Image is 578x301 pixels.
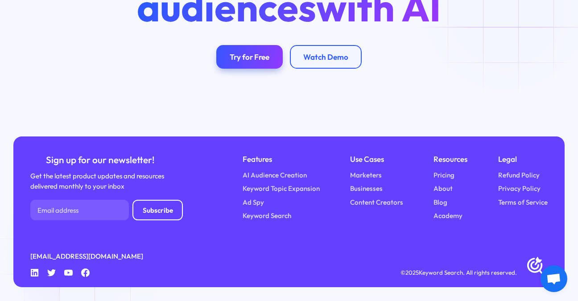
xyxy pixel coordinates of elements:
a: Privacy Policy [498,184,541,194]
a: Ad Spy [243,198,264,208]
span: 2025 [405,269,419,276]
div: Features [243,153,320,165]
a: AI Audience Creation [243,170,307,181]
div: Watch Demo [303,52,348,62]
a: Businesses [350,184,383,194]
div: © Keyword Search. All rights reserved. [400,268,517,277]
a: Open chat [541,265,567,292]
a: Pricing [433,170,454,181]
div: Try for Free [230,52,269,62]
input: Email address [30,200,129,220]
a: About [433,184,453,194]
a: Marketers [350,170,382,181]
div: Legal [498,153,548,165]
a: Keyword Topic Expansion [243,184,320,194]
a: Academy [433,211,462,221]
div: Sign up for our newsletter! [30,153,169,166]
a: Blog [433,198,447,208]
a: Content Creators [350,198,403,208]
div: Use Cases [350,153,403,165]
a: Keyword Search [243,211,291,221]
a: Watch Demo [290,45,362,69]
div: Resources [433,153,467,165]
a: Refund Policy [498,170,540,181]
div: Get the latest product updates and resources delivered monthly to your inbox [30,171,169,192]
a: [EMAIL_ADDRESS][DOMAIN_NAME] [30,252,143,262]
form: Newsletter Form [30,200,183,220]
a: Try for Free [216,45,283,69]
input: Subscribe [132,200,183,220]
a: Terms of Service [498,198,548,208]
